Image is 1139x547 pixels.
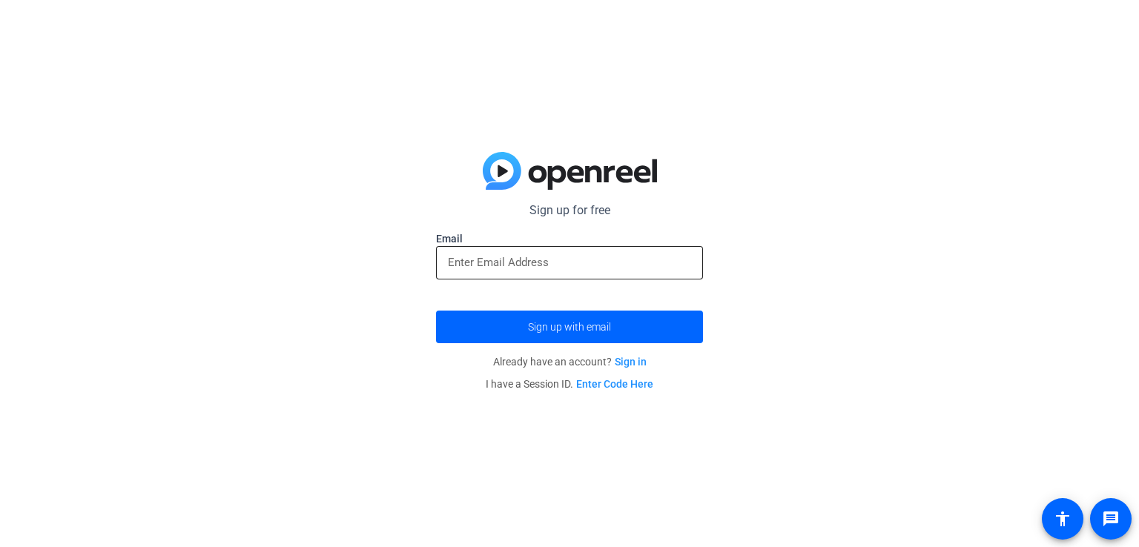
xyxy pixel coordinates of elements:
span: I have a Session ID. [486,378,653,390]
label: Email [436,231,703,246]
button: Sign up with email [436,311,703,343]
span: Already have an account? [493,356,647,368]
img: blue-gradient.svg [483,152,657,190]
p: Sign up for free [436,202,703,219]
input: Enter Email Address [448,253,691,271]
a: Enter Code Here [576,378,653,390]
mat-icon: message [1102,510,1120,528]
mat-icon: accessibility [1054,510,1072,528]
a: Sign in [615,356,647,368]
